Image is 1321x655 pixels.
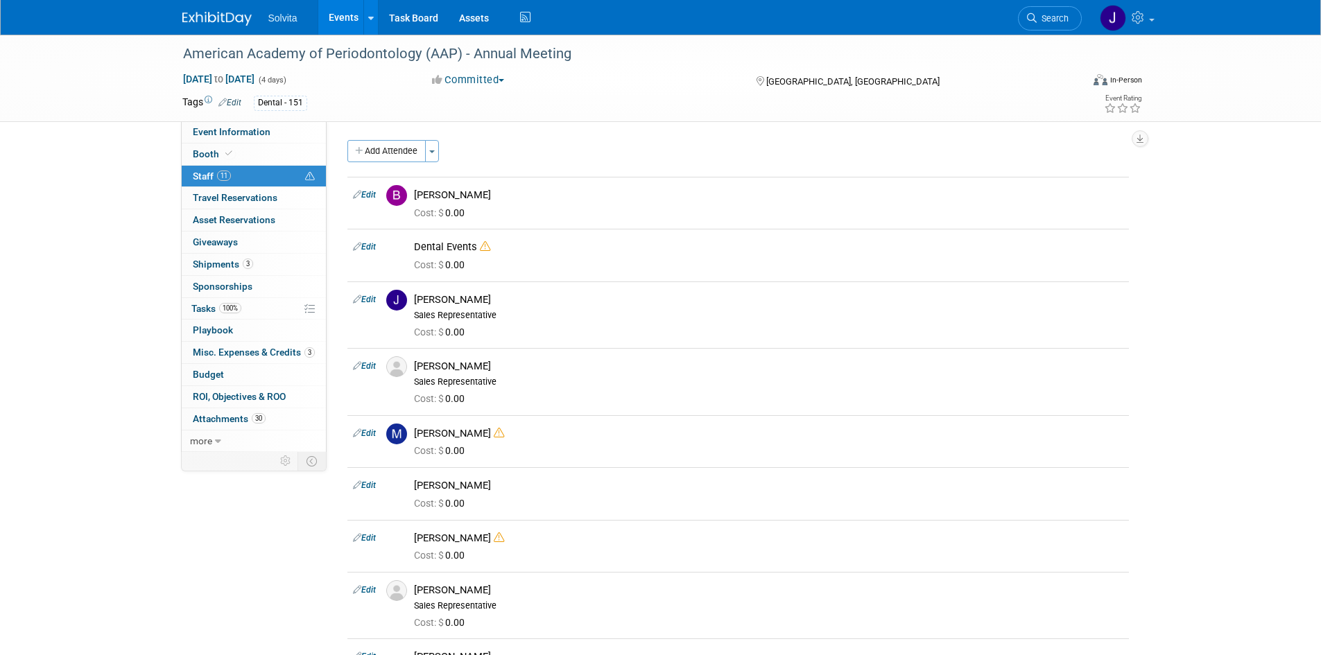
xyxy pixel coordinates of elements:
i: Double-book Warning! [494,428,504,438]
a: Booth [182,143,326,165]
img: J.jpg [386,290,407,311]
span: [GEOGRAPHIC_DATA], [GEOGRAPHIC_DATA] [766,76,940,87]
div: Event Format [1000,72,1143,93]
span: [DATE] [DATE] [182,73,255,85]
span: Shipments [193,259,253,270]
div: Dental - 151 [254,96,307,110]
i: Double-book Warning! [480,241,490,252]
a: Playbook [182,320,326,341]
i: Double-book Warning! [494,532,504,543]
img: Format-Inperson.png [1094,74,1107,85]
span: (4 days) [257,76,286,85]
span: Solvita [268,12,297,24]
a: Edit [353,242,376,252]
div: American Academy of Periodontology (AAP) - Annual Meeting [178,42,1061,67]
img: M.jpg [386,423,407,444]
span: more [190,435,212,446]
span: Asset Reservations [193,214,275,225]
a: Staff11 [182,166,326,187]
a: Edit [353,428,376,438]
span: Cost: $ [414,393,445,404]
a: Edit [218,98,241,107]
span: 0.00 [414,498,470,509]
span: ROI, Objectives & ROO [193,391,286,402]
img: Josh Richardson [1100,5,1126,31]
a: Edit [353,361,376,371]
span: Cost: $ [414,550,445,561]
span: Giveaways [193,236,238,247]
span: Misc. Expenses & Credits [193,347,315,358]
div: Event Rating [1104,95,1141,102]
button: Committed [427,73,510,87]
a: Giveaways [182,232,326,253]
button: Add Attendee [347,140,426,162]
img: Associate-Profile-5.png [386,356,407,377]
span: Potential Scheduling Conflict -- at least one attendee is tagged in another overlapping event. [305,171,315,183]
span: 30 [252,413,266,423]
a: Misc. Expenses & Credits3 [182,342,326,363]
a: Edit [353,190,376,200]
span: Cost: $ [414,259,445,270]
a: Asset Reservations [182,209,326,231]
span: 0.00 [414,259,470,270]
div: [PERSON_NAME] [414,584,1123,597]
span: 0.00 [414,207,470,218]
span: Sponsorships [193,281,252,292]
span: Event Information [193,126,270,137]
span: Attachments [193,413,266,424]
span: 3 [304,347,315,358]
a: Travel Reservations [182,187,326,209]
img: Associate-Profile-5.png [386,580,407,601]
div: [PERSON_NAME] [414,189,1123,202]
span: 0.00 [414,445,470,456]
span: Cost: $ [414,445,445,456]
div: Dental Events [414,241,1123,254]
span: 0.00 [414,326,470,338]
div: Sales Representative [414,600,1123,611]
a: Sponsorships [182,276,326,297]
a: ROI, Objectives & ROO [182,386,326,408]
div: In-Person [1110,75,1142,85]
a: Edit [353,533,376,543]
span: Booth [193,148,235,159]
a: Edit [353,480,376,490]
img: ExhibitDay [182,12,252,26]
a: more [182,430,326,452]
span: 0.00 [414,393,470,404]
a: Tasks100% [182,298,326,320]
td: Toggle Event Tabs [297,452,326,470]
span: Cost: $ [414,207,445,218]
span: Cost: $ [414,617,445,628]
span: Cost: $ [414,498,445,509]
span: Budget [193,369,224,380]
span: 11 [217,171,231,181]
a: Search [1018,6,1082,30]
div: [PERSON_NAME] [414,360,1123,373]
span: Search [1037,13,1069,24]
div: [PERSON_NAME] [414,427,1123,440]
span: Staff [193,171,231,182]
td: Tags [182,95,241,111]
img: B.jpg [386,185,407,206]
span: to [212,73,225,85]
span: Cost: $ [414,326,445,338]
span: Tasks [191,303,241,314]
a: Shipments3 [182,254,326,275]
div: Sales Representative [414,376,1123,387]
a: Edit [353,585,376,595]
div: [PERSON_NAME] [414,532,1123,545]
span: 3 [243,259,253,269]
span: Travel Reservations [193,192,277,203]
div: Sales Representative [414,310,1123,321]
a: Budget [182,364,326,385]
a: Event Information [182,121,326,143]
div: [PERSON_NAME] [414,479,1123,492]
a: Attachments30 [182,408,326,430]
a: Edit [353,295,376,304]
span: 100% [219,303,241,313]
td: Personalize Event Tab Strip [274,452,298,470]
span: Playbook [193,324,233,335]
div: [PERSON_NAME] [414,293,1123,306]
span: 0.00 [414,617,470,628]
span: 0.00 [414,550,470,561]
